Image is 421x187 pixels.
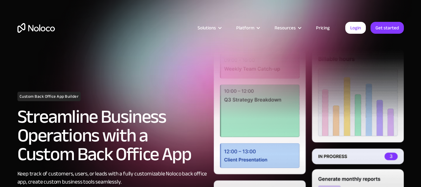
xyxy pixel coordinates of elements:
[17,92,81,101] h1: Custom Back Office App Builder
[190,24,228,32] div: Solutions
[17,107,208,164] h2: Streamline Business Operations with a Custom Back Office App
[371,22,404,34] a: Get started
[267,24,308,32] div: Resources
[17,170,208,186] div: Keep track of customers, users, or leads with a fully customizable Noloco back office app, create...
[308,24,337,32] a: Pricing
[198,24,216,32] div: Solutions
[228,24,267,32] div: Platform
[17,23,55,33] a: home
[275,24,296,32] div: Resources
[345,22,366,34] a: Login
[236,24,254,32] div: Platform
